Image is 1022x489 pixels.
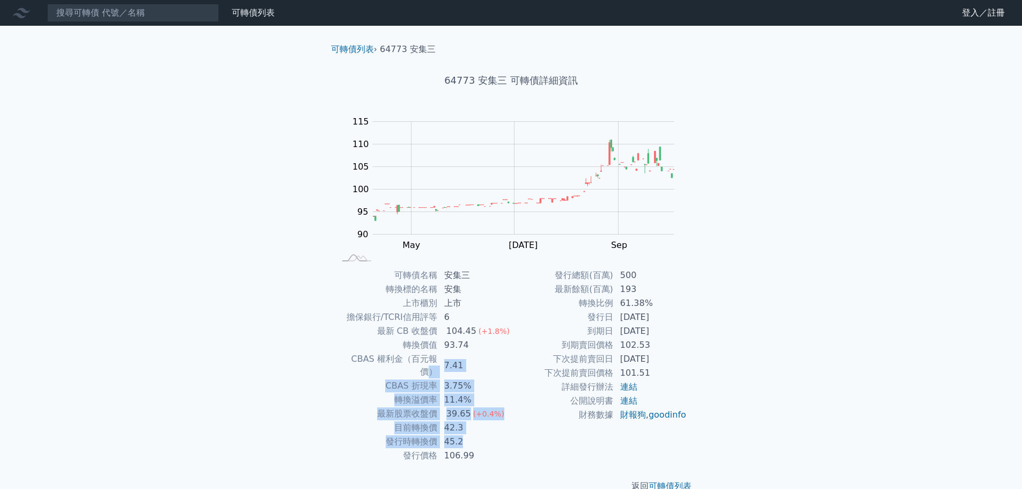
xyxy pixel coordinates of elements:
[511,380,614,394] td: 詳細發行辦法
[438,435,511,449] td: 45.2
[335,282,438,296] td: 轉換標的名稱
[511,282,614,296] td: 最新餘額(百萬)
[335,338,438,352] td: 轉換價值
[232,8,275,18] a: 可轉債列表
[402,240,420,250] tspan: May
[438,393,511,407] td: 11.4%
[444,407,473,420] div: 39.65
[322,73,700,88] h1: 64773 安集三 可轉債詳細資訊
[352,139,369,149] tspan: 110
[47,4,219,22] input: 搜尋可轉債 代號／名稱
[438,352,511,379] td: 7.41
[331,43,377,56] li: ›
[614,408,687,422] td: ,
[649,410,686,420] a: goodinfo
[438,282,511,296] td: 安集
[331,44,374,54] a: 可轉債列表
[335,268,438,282] td: 可轉債名稱
[438,421,511,435] td: 42.3
[620,396,637,406] a: 連結
[611,240,627,250] tspan: Sep
[620,410,646,420] a: 財報狗
[444,325,479,338] div: 104.45
[438,449,511,463] td: 106.99
[438,268,511,282] td: 安集三
[479,327,510,335] span: (+1.8%)
[357,207,368,217] tspan: 95
[614,338,687,352] td: 102.53
[511,268,614,282] td: 發行總額(百萬)
[438,379,511,393] td: 3.75%
[614,310,687,324] td: [DATE]
[438,296,511,310] td: 上市
[511,366,614,380] td: 下次提前賣回價格
[335,421,438,435] td: 目前轉換價
[511,324,614,338] td: 到期日
[352,162,369,172] tspan: 105
[335,379,438,393] td: CBAS 折現率
[347,116,690,250] g: Chart
[614,324,687,338] td: [DATE]
[473,410,504,418] span: (+0.4%)
[511,394,614,408] td: 公開說明書
[335,296,438,310] td: 上市櫃別
[614,366,687,380] td: 101.51
[335,407,438,421] td: 最新股票收盤價
[335,393,438,407] td: 轉換溢價率
[511,408,614,422] td: 財務數據
[511,310,614,324] td: 發行日
[438,338,511,352] td: 93.74
[620,382,637,392] a: 連結
[614,268,687,282] td: 500
[335,435,438,449] td: 發行時轉換價
[509,240,538,250] tspan: [DATE]
[438,310,511,324] td: 6
[335,310,438,324] td: 擔保銀行/TCRI信用評等
[335,352,438,379] td: CBAS 權利金（百元報價）
[352,116,369,127] tspan: 115
[968,437,1022,489] iframe: Chat Widget
[614,282,687,296] td: 193
[614,352,687,366] td: [DATE]
[357,229,368,239] tspan: 90
[614,296,687,310] td: 61.38%
[380,43,436,56] li: 64773 安集三
[335,324,438,338] td: 最新 CB 收盤價
[511,296,614,310] td: 轉換比例
[953,4,1013,21] a: 登入／註冊
[511,352,614,366] td: 下次提前賣回日
[352,184,369,194] tspan: 100
[968,437,1022,489] div: 聊天小工具
[511,338,614,352] td: 到期賣回價格
[335,449,438,463] td: 發行價格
